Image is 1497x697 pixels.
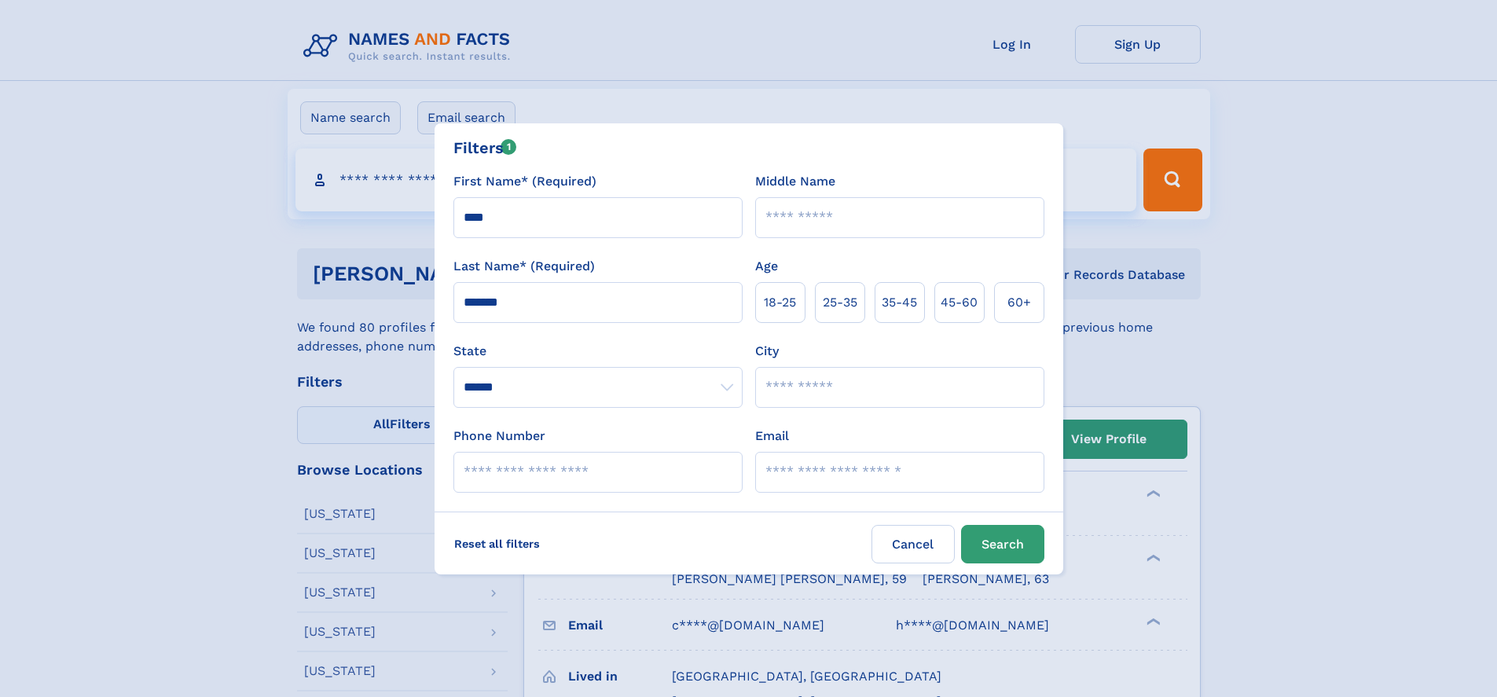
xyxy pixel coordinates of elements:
label: Age [755,257,778,276]
label: City [755,342,779,361]
label: Reset all filters [444,525,550,563]
span: 45‑60 [941,293,978,312]
label: Middle Name [755,172,835,191]
label: Last Name* (Required) [453,257,595,276]
label: State [453,342,743,361]
span: 35‑45 [882,293,917,312]
label: Cancel [871,525,955,563]
span: 18‑25 [764,293,796,312]
div: Filters [453,136,517,160]
label: First Name* (Required) [453,172,596,191]
span: 60+ [1007,293,1031,312]
label: Phone Number [453,427,545,446]
label: Email [755,427,789,446]
button: Search [961,525,1044,563]
span: 25‑35 [823,293,857,312]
